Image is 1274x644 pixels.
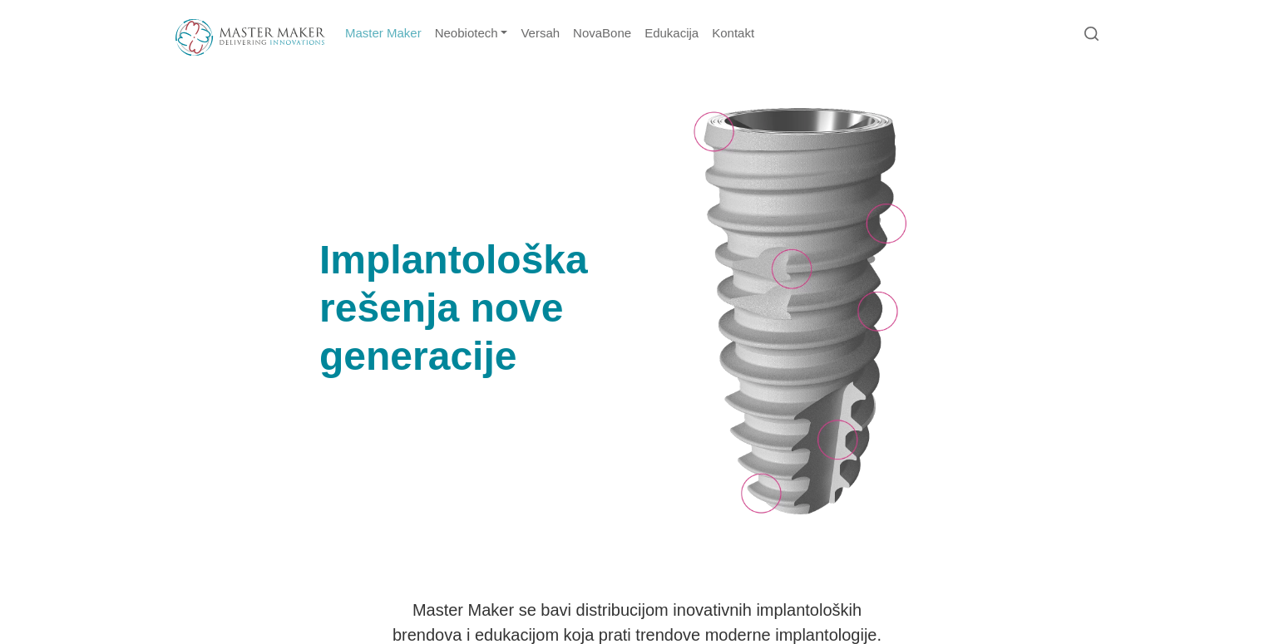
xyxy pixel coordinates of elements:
a: Edukacija [638,17,705,50]
a: Versah [514,17,566,50]
a: Neobiotech [428,17,515,50]
h1: Implantološka rešenja nove generacije [319,236,675,380]
a: Master Maker [338,17,428,50]
a: NovaBone [566,17,638,50]
img: Master Maker [175,19,325,56]
a: Kontakt [705,17,761,50]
